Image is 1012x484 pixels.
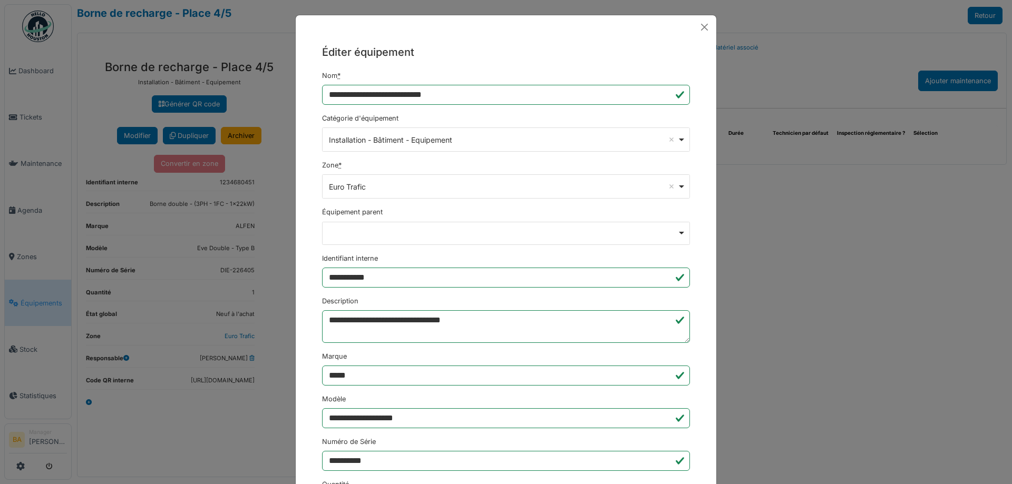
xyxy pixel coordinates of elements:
div: Euro Trafic [329,181,677,192]
button: Remove item: '2200' [666,134,677,145]
button: Remove item: '5163' [666,181,677,192]
label: Zone [322,160,342,170]
label: Modèle [322,394,346,404]
abbr: Requis [338,161,342,169]
label: Catégorie d'équipement [322,113,398,123]
label: Nom [322,71,340,81]
label: Numéro de Série [322,437,376,447]
label: Identifiant interne [322,253,378,263]
label: Description [322,296,358,306]
abbr: Requis [337,72,340,80]
button: Close [697,19,712,35]
label: Marque [322,351,347,361]
div: Installation - Bâtiment - Equipement [329,134,677,145]
label: Équipement parent [322,207,383,217]
h5: Éditer équipement [322,44,690,60]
